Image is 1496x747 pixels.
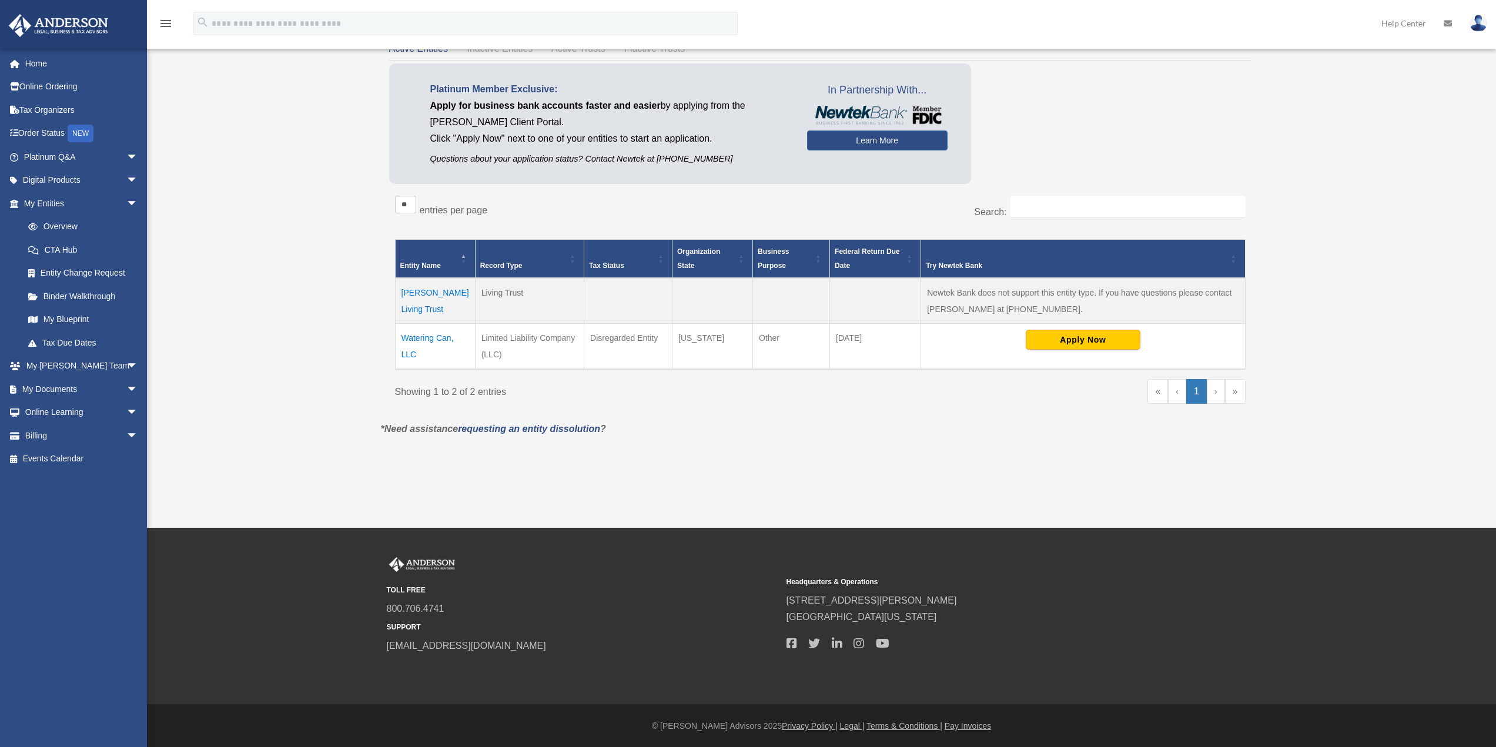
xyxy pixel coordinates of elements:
[480,262,523,270] span: Record Type
[945,721,991,731] a: Pay Invoices
[8,192,150,215] a: My Entitiesarrow_drop_down
[1207,379,1225,404] a: Next
[8,447,156,471] a: Events Calendar
[16,331,150,354] a: Tax Due Dates
[1186,379,1207,404] a: 1
[387,604,444,614] a: 800.706.4741
[16,238,150,262] a: CTA Hub
[782,721,838,731] a: Privacy Policy |
[395,278,475,324] td: [PERSON_NAME] Living Trust
[672,239,753,278] th: Organization State: Activate to sort
[458,424,600,434] a: requesting an entity dissolution
[475,278,584,324] td: Living Trust
[159,21,173,31] a: menu
[926,259,1227,273] div: Try Newtek Bank
[584,323,672,369] td: Disregarded Entity
[387,621,778,634] small: SUPPORT
[830,239,921,278] th: Federal Return Due Date: Activate to sort
[126,145,150,169] span: arrow_drop_down
[5,14,112,37] img: Anderson Advisors Platinum Portal
[866,721,942,731] a: Terms & Conditions |
[126,401,150,425] span: arrow_drop_down
[8,401,156,424] a: Online Learningarrow_drop_down
[400,262,441,270] span: Entity Name
[430,130,789,147] p: Click "Apply Now" next to one of your entities to start an application.
[395,239,475,278] th: Entity Name: Activate to invert sorting
[787,595,957,605] a: [STREET_ADDRESS][PERSON_NAME]
[589,262,624,270] span: Tax Status
[830,323,921,369] td: [DATE]
[475,239,584,278] th: Record Type: Activate to sort
[8,98,156,122] a: Tax Organizers
[1026,330,1140,350] button: Apply Now
[420,205,488,215] label: entries per page
[8,52,156,75] a: Home
[8,354,156,378] a: My [PERSON_NAME] Teamarrow_drop_down
[1225,379,1246,404] a: Last
[787,612,937,622] a: [GEOGRAPHIC_DATA][US_STATE]
[1147,379,1168,404] a: First
[16,262,150,285] a: Entity Change Request
[126,192,150,216] span: arrow_drop_down
[16,308,150,331] a: My Blueprint
[584,239,672,278] th: Tax Status: Activate to sort
[8,377,156,401] a: My Documentsarrow_drop_down
[8,145,156,169] a: Platinum Q&Aarrow_drop_down
[1470,15,1487,32] img: User Pic
[8,424,156,447] a: Billingarrow_drop_down
[752,239,829,278] th: Business Purpose: Activate to sort
[159,16,173,31] i: menu
[68,125,93,142] div: NEW
[387,557,457,572] img: Anderson Advisors Platinum Portal
[807,130,948,150] a: Learn More
[395,379,812,400] div: Showing 1 to 2 of 2 entries
[787,576,1178,588] small: Headquarters & Operations
[677,247,720,270] span: Organization State
[974,207,1006,217] label: Search:
[758,247,789,270] span: Business Purpose
[921,278,1245,324] td: Newtek Bank does not support this entity type. If you have questions please contact [PERSON_NAME]...
[430,81,789,98] p: Platinum Member Exclusive:
[387,641,546,651] a: [EMAIL_ADDRESS][DOMAIN_NAME]
[126,377,150,401] span: arrow_drop_down
[147,719,1496,733] div: © [PERSON_NAME] Advisors 2025
[16,215,144,239] a: Overview
[840,721,865,731] a: Legal |
[381,424,606,434] em: *Need assistance ?
[16,284,150,308] a: Binder Walkthrough
[8,75,156,99] a: Online Ordering
[430,98,789,130] p: by applying from the [PERSON_NAME] Client Portal.
[126,169,150,193] span: arrow_drop_down
[126,354,150,378] span: arrow_drop_down
[196,16,209,29] i: search
[475,323,584,369] td: Limited Liability Company (LLC)
[430,152,789,166] p: Questions about your application status? Contact Newtek at [PHONE_NUMBER]
[430,101,661,110] span: Apply for business bank accounts faster and easier
[921,239,1245,278] th: Try Newtek Bank : Activate to sort
[672,323,753,369] td: [US_STATE]
[395,323,475,369] td: Watering Can, LLC
[1168,379,1186,404] a: Previous
[8,169,156,192] a: Digital Productsarrow_drop_down
[807,81,948,100] span: In Partnership With...
[835,247,900,270] span: Federal Return Due Date
[813,106,942,125] img: NewtekBankLogoSM.png
[387,584,778,597] small: TOLL FREE
[752,323,829,369] td: Other
[126,424,150,448] span: arrow_drop_down
[8,122,156,146] a: Order StatusNEW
